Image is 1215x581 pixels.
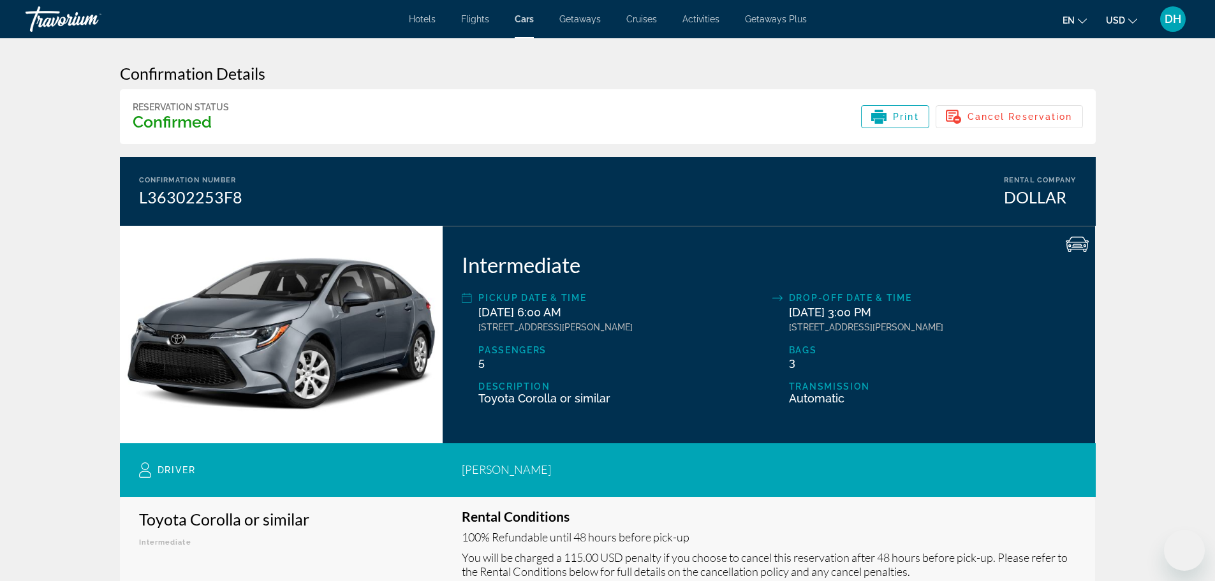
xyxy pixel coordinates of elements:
button: Cancel Reservation [936,105,1083,128]
span: USD [1106,15,1125,26]
div: Passengers [478,345,766,355]
div: [STREET_ADDRESS][PERSON_NAME] [478,322,766,332]
div: 5 [478,355,766,369]
a: Getaways Plus [745,14,807,24]
div: Reservation Status [133,102,229,112]
a: Getaways [559,14,601,24]
div: Drop-off Date & Time [789,290,1077,305]
h3: Toyota Corolla or similar [139,510,424,529]
div: [PERSON_NAME] [455,462,1076,476]
div: L36302253F8 [139,188,242,207]
h3: Rental Conditions [462,510,1076,524]
button: User Menu [1156,6,1189,33]
button: Print [861,105,929,128]
a: Cruises [626,14,657,24]
a: Cancel Reservation [936,108,1083,122]
a: Flights [461,14,489,24]
div: Toyota Corolla or similar [478,392,766,405]
div: Transmission [789,381,1077,392]
a: Cars [515,14,534,24]
p: Intermediate [139,538,424,547]
div: Automatic [789,392,1077,405]
h3: Confirmed [133,112,229,131]
div: Confirmation Number [139,176,242,184]
a: Hotels [409,14,436,24]
div: Rental Company [1004,176,1076,184]
span: DH [1165,13,1181,26]
div: [STREET_ADDRESS][PERSON_NAME] [789,322,1077,332]
div: Intermediate [462,252,1076,277]
div: DOLLAR [1004,188,1076,207]
span: Cancel Reservation [968,112,1073,122]
p: You will be charged a 115.00 USD penalty if you choose to cancel this reservation after 48 hours ... [462,550,1076,578]
span: Print [893,112,919,122]
h3: Confirmation Details [120,64,1096,83]
a: Activities [682,14,719,24]
a: Travorium [26,3,153,36]
span: Driver [158,465,196,475]
p: 100% Refundable until 48 hours before pick-up [462,530,1076,544]
button: Change currency [1106,11,1137,29]
span: [DATE] 3:00 PM [789,305,871,319]
iframe: Button to launch messaging window [1164,530,1205,571]
button: Change language [1063,11,1087,29]
span: en [1063,15,1075,26]
span: [DATE] 6:00 AM [478,305,561,319]
div: Bags [789,345,1077,355]
img: Toyota Corolla or similar [120,233,443,436]
div: 3 [789,355,1077,369]
div: Pickup Date & Time [478,290,766,305]
div: Description [478,381,766,392]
